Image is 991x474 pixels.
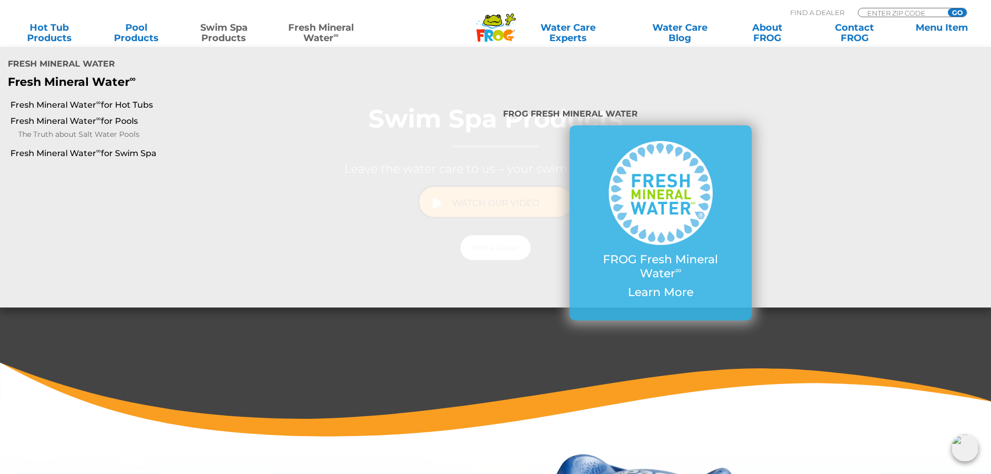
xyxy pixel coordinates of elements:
a: Fresh Mineral Water∞for Swim Spa [10,148,330,159]
sup: ∞ [96,98,101,106]
sup: ∞ [333,31,339,39]
h4: Fresh Mineral Water [8,55,405,75]
a: ContactFROG [816,22,893,43]
a: Swim SpaProducts [185,22,263,43]
input: GO [948,8,967,17]
sup: ∞ [96,114,101,122]
sup: ∞ [675,265,681,275]
a: AboutFROG [728,22,806,43]
sup: ∞ [96,147,101,155]
p: Fresh Mineral Water [8,75,405,89]
p: Learn More [590,286,731,299]
p: Find A Dealer [790,8,844,17]
a: Menu Item [903,22,981,43]
a: Water CareBlog [641,22,718,43]
a: The Truth about Salt Water Pools [18,129,330,141]
h4: FROG Fresh Mineral Water [503,105,818,125]
a: Fresh MineralWater∞ [273,22,370,43]
img: openIcon [951,434,979,462]
a: Hot TubProducts [10,22,88,43]
a: Fresh Mineral Water∞for Pools [10,116,330,127]
sup: ∞ [130,73,136,84]
input: Zip Code Form [866,8,936,17]
a: FROG Fresh Mineral Water∞ Learn More [590,141,731,304]
a: PoolProducts [98,22,175,43]
a: Fresh Mineral Water∞for Hot Tubs [10,99,330,111]
p: FROG Fresh Mineral Water [590,253,731,280]
a: Water CareExperts [505,22,631,43]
